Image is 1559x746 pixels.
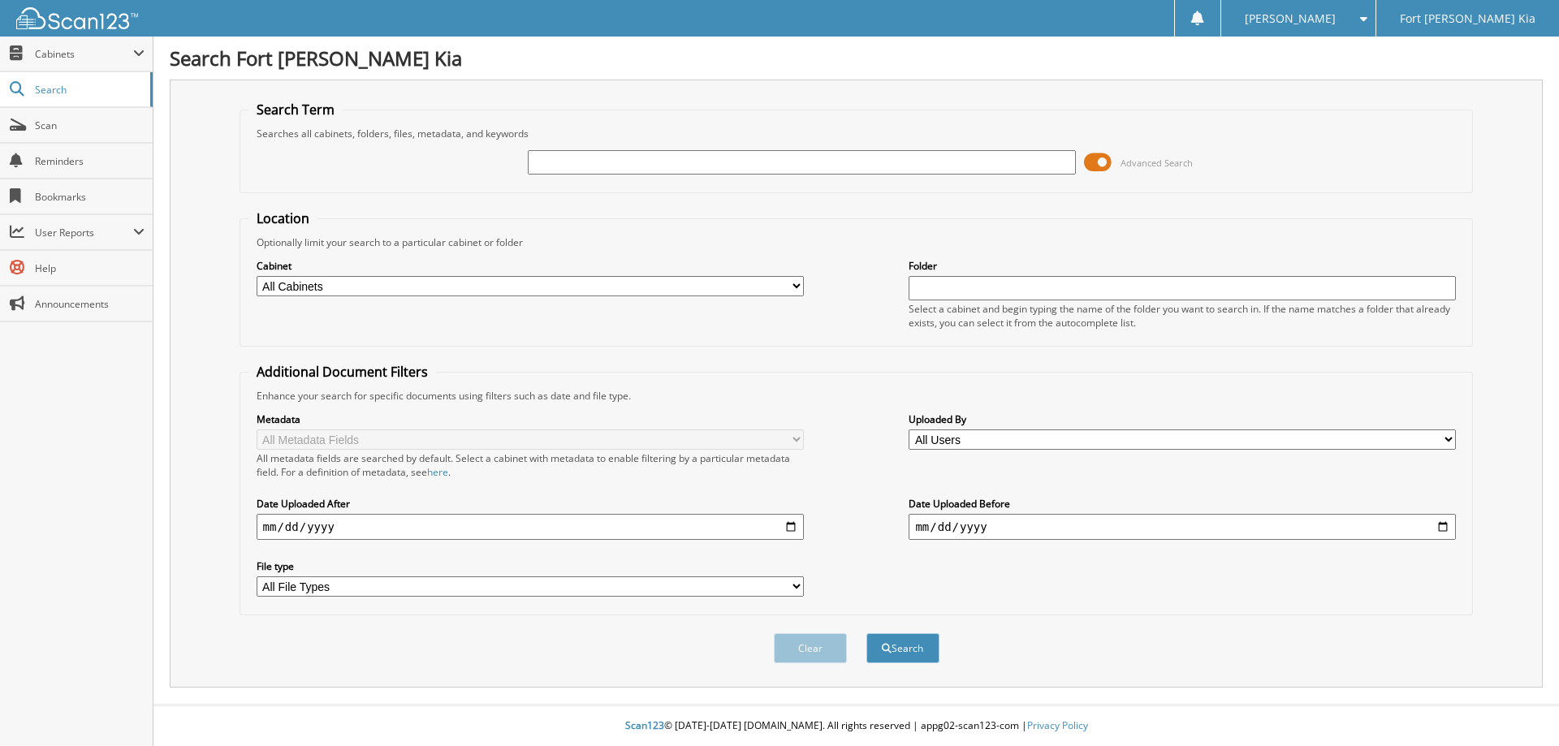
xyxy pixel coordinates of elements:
[153,706,1559,746] div: © [DATE]-[DATE] [DOMAIN_NAME]. All rights reserved | appg02-scan123-com |
[35,83,142,97] span: Search
[625,718,664,732] span: Scan123
[1027,718,1088,732] a: Privacy Policy
[248,101,343,119] legend: Search Term
[1245,14,1336,24] span: [PERSON_NAME]
[248,127,1465,140] div: Searches all cabinets, folders, files, metadata, and keywords
[248,363,436,381] legend: Additional Document Filters
[35,47,133,61] span: Cabinets
[774,633,847,663] button: Clear
[1400,14,1535,24] span: Fort [PERSON_NAME] Kia
[257,412,804,426] label: Metadata
[257,514,804,540] input: start
[257,451,804,479] div: All metadata fields are searched by default. Select a cabinet with metadata to enable filtering b...
[257,559,804,573] label: File type
[35,119,145,132] span: Scan
[909,412,1456,426] label: Uploaded By
[35,261,145,275] span: Help
[909,259,1456,273] label: Folder
[35,226,133,239] span: User Reports
[35,297,145,311] span: Announcements
[35,190,145,204] span: Bookmarks
[257,259,804,273] label: Cabinet
[16,7,138,29] img: scan123-logo-white.svg
[257,497,804,511] label: Date Uploaded After
[170,45,1543,71] h1: Search Fort [PERSON_NAME] Kia
[248,389,1465,403] div: Enhance your search for specific documents using filters such as date and file type.
[427,465,448,479] a: here
[1121,157,1193,169] span: Advanced Search
[866,633,939,663] button: Search
[35,154,145,168] span: Reminders
[248,209,317,227] legend: Location
[909,514,1456,540] input: end
[248,235,1465,249] div: Optionally limit your search to a particular cabinet or folder
[909,302,1456,330] div: Select a cabinet and begin typing the name of the folder you want to search in. If the name match...
[909,497,1456,511] label: Date Uploaded Before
